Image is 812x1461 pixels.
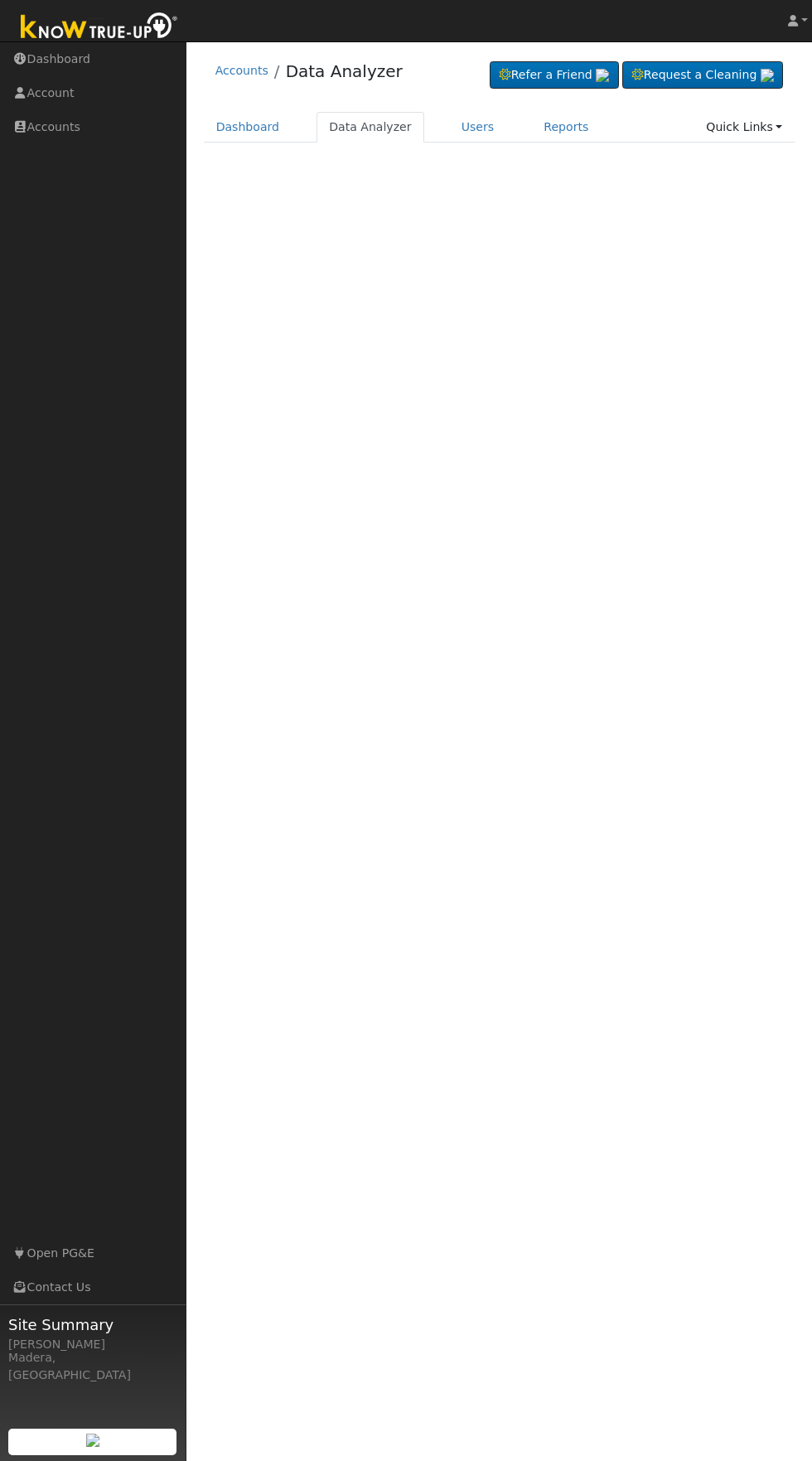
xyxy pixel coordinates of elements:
[622,61,783,89] a: Request a Cleaning
[204,112,292,143] a: Dashboard
[8,1336,177,1353] div: [PERSON_NAME]
[449,112,507,143] a: Users
[8,1349,177,1384] div: Madera, [GEOGRAPHIC_DATA]
[694,112,795,143] a: Quick Links
[596,69,609,82] img: retrieve
[86,1434,99,1447] img: retrieve
[490,61,619,89] a: Refer a Friend
[531,112,601,143] a: Reports
[8,1313,177,1336] span: Site Summary
[215,64,268,77] a: Accounts
[317,112,424,143] a: Data Analyzer
[12,9,186,46] img: Know True-Up
[286,61,403,81] a: Data Analyzer
[761,69,774,82] img: retrieve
